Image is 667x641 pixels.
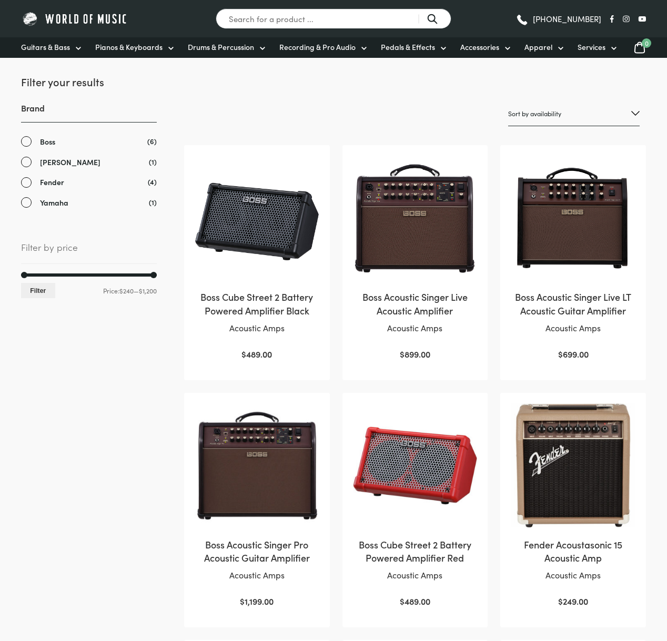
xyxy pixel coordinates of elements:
[511,538,635,564] h2: Fender Acoustasonic 15 Acoustic Amp
[195,156,319,361] a: Boss Cube Street 2 Battery Powered Amplifier BlackAcoustic Amps $489.00
[21,156,157,168] a: [PERSON_NAME]
[400,348,430,360] bdi: 899.00
[511,156,635,280] img: Acoustic Singer live LT
[353,156,478,361] a: Boss Acoustic Singer Live Acoustic AmplifierAcoustic Amps $899.00
[21,197,157,209] a: Yamaha
[195,403,319,528] img: Boss Acoustic Singer Pro
[241,348,272,360] bdi: 489.00
[40,197,68,209] span: Yamaha
[353,403,478,609] a: Boss Cube Street 2 Battery Powered Amplifier RedAcoustic Amps $489.00
[511,403,635,528] img: Fender Acoustasonic 15 Acoustic Amp front
[195,290,319,317] h2: Boss Cube Street 2 Battery Powered Amplifier Black
[511,156,635,361] a: Boss Acoustic Singer Live LT Acoustic Guitar AmplifierAcoustic Amps $699.00
[558,348,589,360] bdi: 699.00
[514,525,667,641] iframe: Chat with our support team
[353,321,478,335] p: Acoustic Amps
[195,538,319,564] h2: Boss Acoustic Singer Pro Acoustic Guitar Amplifier
[353,568,478,582] p: Acoustic Amps
[558,348,563,360] span: $
[516,11,601,27] a: [PHONE_NUMBER]
[21,136,157,148] a: Boss
[400,595,405,607] span: $
[40,176,64,188] span: Fender
[241,348,246,360] span: $
[353,538,478,564] h2: Boss Cube Street 2 Battery Powered Amplifier Red
[508,101,640,126] select: Shop order
[21,102,157,123] h3: Brand
[195,568,319,582] p: Acoustic Amps
[21,240,157,264] span: Filter by price
[147,136,157,147] span: (6)
[460,42,499,53] span: Accessories
[511,403,635,609] a: Fender Acoustasonic 15 Acoustic AmpAcoustic Amps $249.00
[353,403,478,528] img: Boss Cube Street 2 Red front
[21,42,70,53] span: Guitars & Bass
[148,176,157,187] span: (4)
[21,74,157,89] h2: Filter your results
[188,42,254,53] span: Drums & Percussion
[511,321,635,335] p: Acoustic Amps
[533,15,601,23] span: [PHONE_NUMBER]
[511,568,635,582] p: Acoustic Amps
[240,595,245,607] span: $
[149,197,157,208] span: (1)
[119,286,134,295] span: $240
[40,136,55,148] span: Boss
[642,38,651,48] span: 0
[578,42,605,53] span: Services
[511,290,635,317] h2: Boss Acoustic Singer Live LT Acoustic Guitar Amplifier
[195,321,319,335] p: Acoustic Amps
[279,42,356,53] span: Recording & Pro Audio
[195,403,319,609] a: Boss Acoustic Singer Pro Acoustic Guitar AmplifierAcoustic Amps $1,199.00
[21,102,157,209] div: Brand
[40,156,100,168] span: [PERSON_NAME]
[21,283,55,298] button: Filter
[400,348,405,360] span: $
[524,42,552,53] span: Apparel
[381,42,435,53] span: Pedals & Effects
[216,8,451,29] input: Search for a product ...
[195,156,319,280] img: Boss Cube Street 2 Black front
[353,290,478,317] h2: Boss Acoustic Singer Live Acoustic Amplifier
[353,156,478,280] img: Boss Acoustic Singer Live
[139,286,157,295] span: $1,200
[21,176,157,188] a: Fender
[21,283,157,298] div: Price: —
[21,11,129,27] img: World of Music
[400,595,430,607] bdi: 489.00
[95,42,163,53] span: Pianos & Keyboards
[240,595,274,607] bdi: 1,199.00
[149,156,157,167] span: (1)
